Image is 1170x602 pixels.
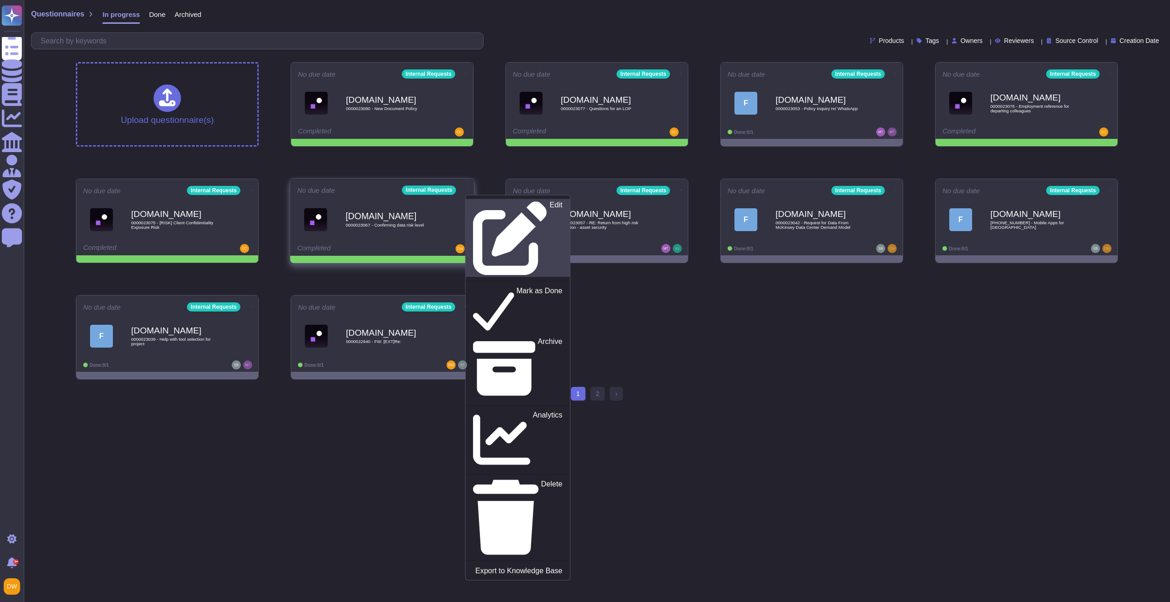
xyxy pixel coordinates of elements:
img: user [888,244,897,253]
span: No due date [942,71,980,78]
b: [DOMAIN_NAME] [990,93,1082,102]
div: Completed [83,244,195,253]
div: 9+ [13,559,19,565]
div: Internal Requests [831,69,885,79]
span: 0000023080 - New Document Policy [346,106,437,111]
div: Internal Requests [187,186,240,195]
div: F [734,208,757,231]
img: Logo [304,208,327,231]
div: Internal Requests [1046,186,1100,195]
img: user [458,360,467,370]
button: user [2,576,27,597]
a: Analytics [466,409,570,470]
span: Done: 0/1 [734,246,753,251]
div: Internal Requests [187,302,240,312]
a: Delete [466,478,570,557]
span: No due date [513,71,550,78]
span: In progress [102,11,140,18]
b: [DOMAIN_NAME] [346,328,437,337]
img: user [1102,244,1111,253]
div: F [734,92,757,115]
a: 2 [590,387,605,401]
img: user [876,244,885,253]
a: Export to Knowledge Base [466,565,570,576]
div: F [90,325,113,348]
img: Logo [90,208,113,231]
b: [DOMAIN_NAME] [776,210,867,218]
span: 0000023076 - Employment reference for departing colleagues [990,104,1082,113]
span: No due date [83,304,121,311]
span: Owners [961,37,983,44]
b: [DOMAIN_NAME] [346,95,437,104]
span: No due date [83,187,121,194]
span: No due date [297,187,335,194]
img: user [1091,244,1100,253]
img: Logo [520,92,542,115]
p: Archive [538,338,563,400]
img: user [455,127,464,137]
a: Archive [466,335,570,401]
p: Analytics [533,412,563,469]
span: No due date [513,187,550,194]
span: Tags [925,37,939,44]
img: Logo [305,325,328,348]
b: [DOMAIN_NAME] [561,95,652,104]
span: No due date [728,187,765,194]
span: No due date [728,71,765,78]
span: 0000023053 - Policy Inquiry re/ WhatsApp [776,106,867,111]
span: Done [149,11,165,18]
span: No due date [298,304,335,311]
b: [DOMAIN_NAME] [776,95,867,104]
span: Done: 0/1 [949,246,968,251]
div: Completed [297,244,410,253]
span: Done: 0/1 [304,363,324,368]
b: [DOMAIN_NAME] [131,210,223,218]
span: 0000023075 - [RISK] Client Confidentiality Exposure Risk [131,221,223,229]
span: 1 [571,387,585,401]
span: 0000023057 - RE: Return from high risk location - asset security [561,221,652,229]
div: Completed [513,127,625,137]
span: 0000023039 - Help with tool selection for project [131,337,223,346]
b: [DOMAIN_NAME] [561,210,652,218]
span: Products [879,37,904,44]
span: Questionnaires [31,11,84,18]
div: Internal Requests [617,69,670,79]
span: Done: 0/1 [734,130,753,135]
span: 0000023077 - Questions for an LOP [561,106,652,111]
div: Upload questionnaire(s) [121,84,214,124]
img: user [243,360,252,370]
img: user [876,127,885,137]
div: Internal Requests [402,185,456,195]
p: Mark as Done [516,287,563,333]
span: › [615,390,617,397]
span: Done: 0/1 [90,363,109,368]
img: Logo [949,92,972,115]
img: user [670,127,679,137]
div: Internal Requests [1046,69,1100,79]
b: [DOMAIN_NAME] [131,326,223,335]
img: Logo [305,92,328,115]
span: Creation Date [1120,37,1159,44]
img: user [447,360,456,370]
img: user [4,578,20,595]
div: Internal Requests [402,69,455,79]
div: Internal Requests [831,186,885,195]
b: [DOMAIN_NAME] [346,211,438,220]
img: user [456,244,465,253]
span: No due date [298,71,335,78]
div: Completed [298,127,410,137]
span: 0000023067 - Confirming data risk level [346,223,438,227]
p: Delete [541,481,563,555]
div: Internal Requests [402,302,455,312]
img: user [661,244,670,253]
img: user [232,360,241,370]
div: F [949,208,972,231]
img: user [888,127,897,137]
span: [PHONE_NUMBER] - Mobile Apps for [GEOGRAPHIC_DATA] [990,221,1082,229]
div: Completed [942,127,1054,137]
input: Search by keywords [36,33,483,49]
a: Mark as Done [466,285,570,335]
span: 0000022940 - FW: [EXT]Re: [346,339,437,344]
p: Export to Knowledge Base [475,567,562,575]
img: user [1099,127,1108,137]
